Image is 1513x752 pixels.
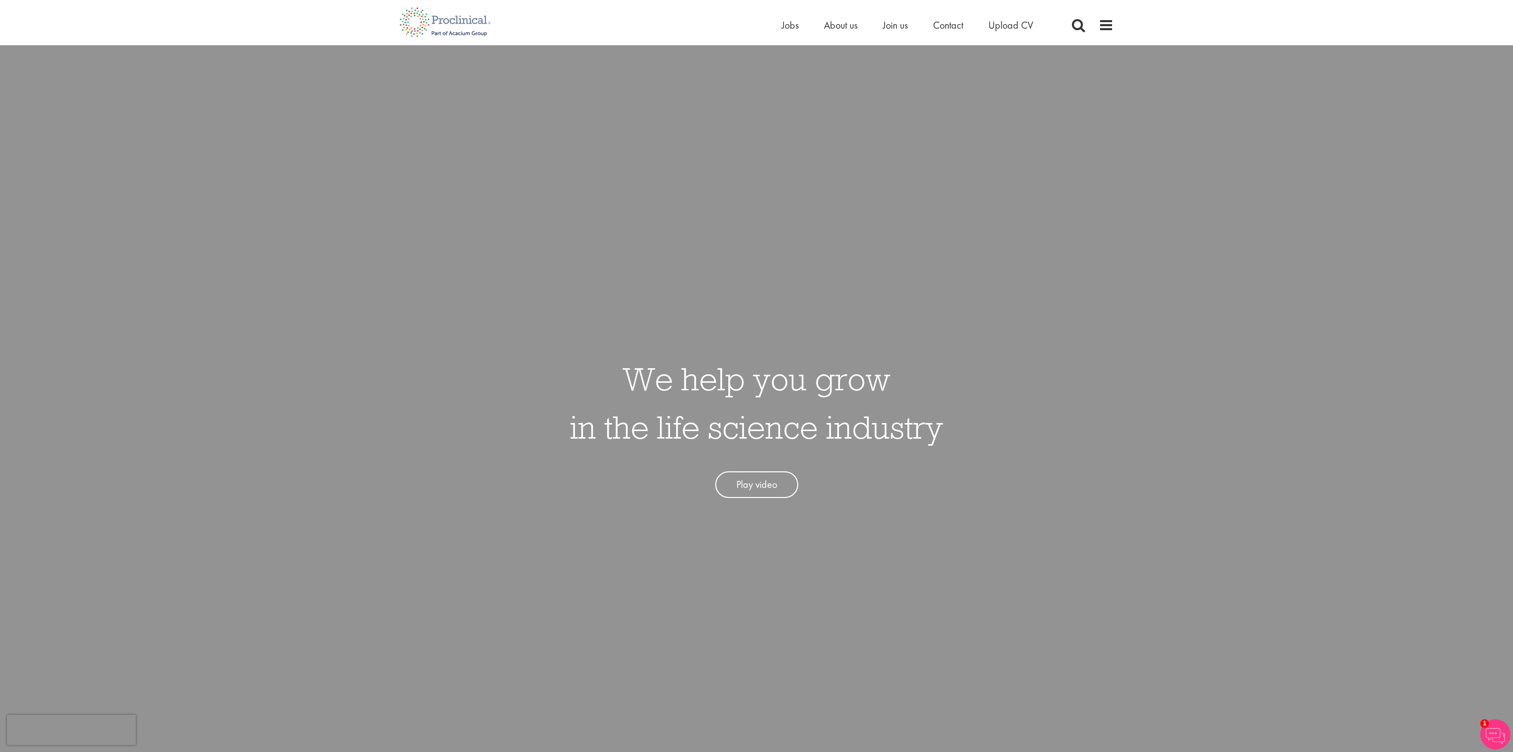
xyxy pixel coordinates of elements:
[824,19,858,32] a: About us
[1480,719,1510,749] img: Chatbot
[782,19,799,32] a: Jobs
[988,19,1033,32] a: Upload CV
[883,19,908,32] a: Join us
[1480,719,1489,728] span: 1
[933,19,963,32] a: Contact
[570,355,943,451] h1: We help you grow in the life science industry
[715,471,798,498] a: Play video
